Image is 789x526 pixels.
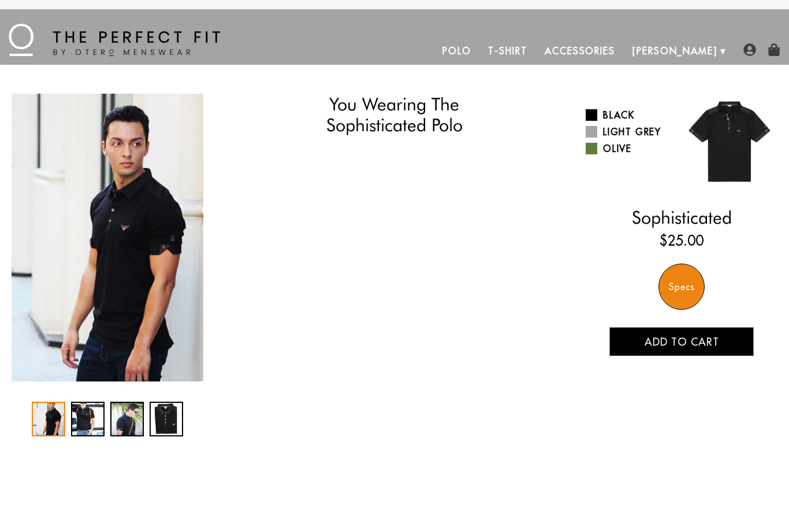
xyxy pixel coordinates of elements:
div: 2 / 4 [71,402,105,436]
a: T-Shirt [479,37,535,65]
img: 019.jpg [682,94,777,190]
button: Add to cart [609,327,754,356]
img: user-account-icon.png [743,43,756,56]
a: Light Grey [586,125,673,139]
a: Accessories [536,37,624,65]
h2: Sophisticated [586,207,777,228]
a: Polo [434,37,480,65]
img: IMG_2215_copy_36f57b9c-8390-45a9-9ca2-faecd04841ef_340x.jpg [12,94,203,381]
span: Add to cart [645,335,719,349]
a: Olive [586,142,673,155]
div: 1 / 4 [32,402,65,436]
img: The Perfect Fit - by Otero Menswear - Logo [9,24,220,56]
div: 4 / 4 [150,402,183,436]
a: [PERSON_NAME] [624,37,726,65]
h1: You Wearing The Sophisticated Polo [268,94,521,136]
ins: $25.00 [660,230,704,251]
div: 3 / 4 [110,402,144,436]
div: 1 / 4 [12,94,203,381]
img: shopping-bag-icon.png [768,43,780,56]
div: Specs [658,264,705,310]
a: Black [586,108,673,122]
